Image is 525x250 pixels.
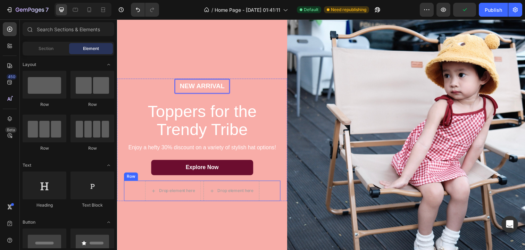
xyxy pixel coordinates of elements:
[331,7,366,13] span: Need republishing
[23,145,66,151] div: Row
[103,160,114,171] span: Toggle open
[45,6,49,14] p: 7
[485,6,502,14] div: Publish
[131,3,159,17] div: Undo/Redo
[23,219,35,225] span: Button
[23,202,66,208] div: Heading
[70,202,114,208] div: Text Block
[501,216,518,233] div: Open Intercom Messenger
[215,6,280,14] span: Home Page - [DATE] 01:41:11
[304,7,318,13] span: Default
[3,3,52,17] button: 7
[23,162,31,168] span: Text
[83,45,99,52] span: Element
[5,127,17,133] div: Beta
[103,217,114,228] span: Toggle open
[117,19,525,250] iframe: Design area
[70,101,114,108] div: Row
[70,145,114,151] div: Row
[23,22,114,36] input: Search Sections & Elements
[23,101,66,108] div: Row
[479,3,508,17] button: Publish
[211,6,213,14] span: /
[23,61,36,68] span: Layout
[7,74,17,80] div: 450
[103,59,114,70] span: Toggle open
[39,45,53,52] span: Section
